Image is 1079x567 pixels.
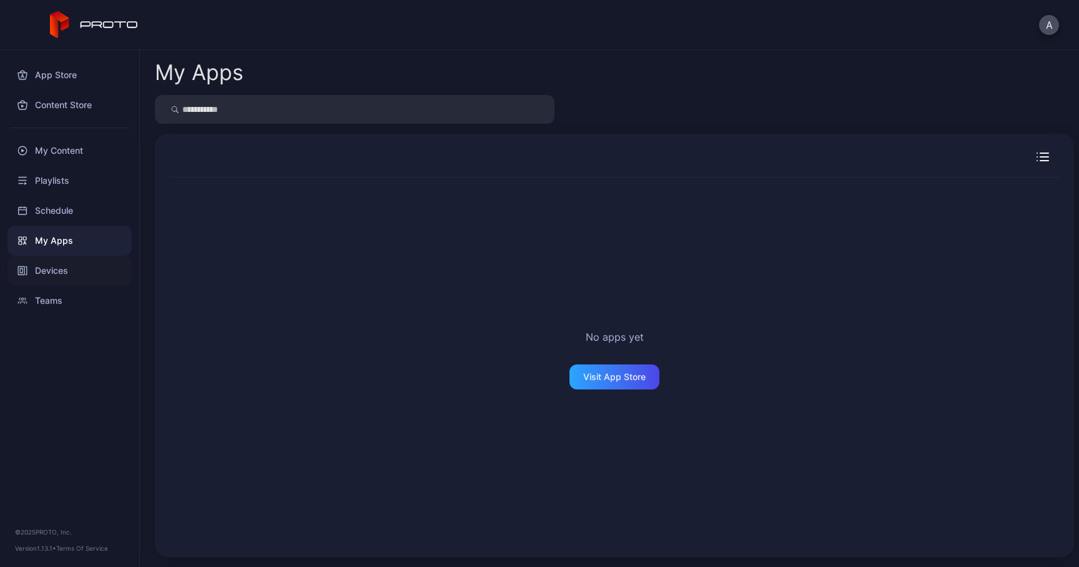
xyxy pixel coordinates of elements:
[7,90,132,120] a: Content Store
[7,286,132,316] a: Teams
[7,136,132,166] a: My Content
[7,60,132,90] a: App Store
[7,226,132,256] a: My Apps
[1039,15,1059,35] button: A
[586,329,644,344] h2: No apps yet
[7,166,132,196] a: Playlists
[15,527,124,537] div: © 2025 PROTO, Inc.
[7,196,132,226] a: Schedule
[583,372,646,382] div: Visit App Store
[56,544,108,552] a: Terms Of Service
[155,62,244,83] div: My Apps
[7,256,132,286] a: Devices
[15,544,56,552] span: Version 1.13.1 •
[569,364,659,389] button: Visit App Store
